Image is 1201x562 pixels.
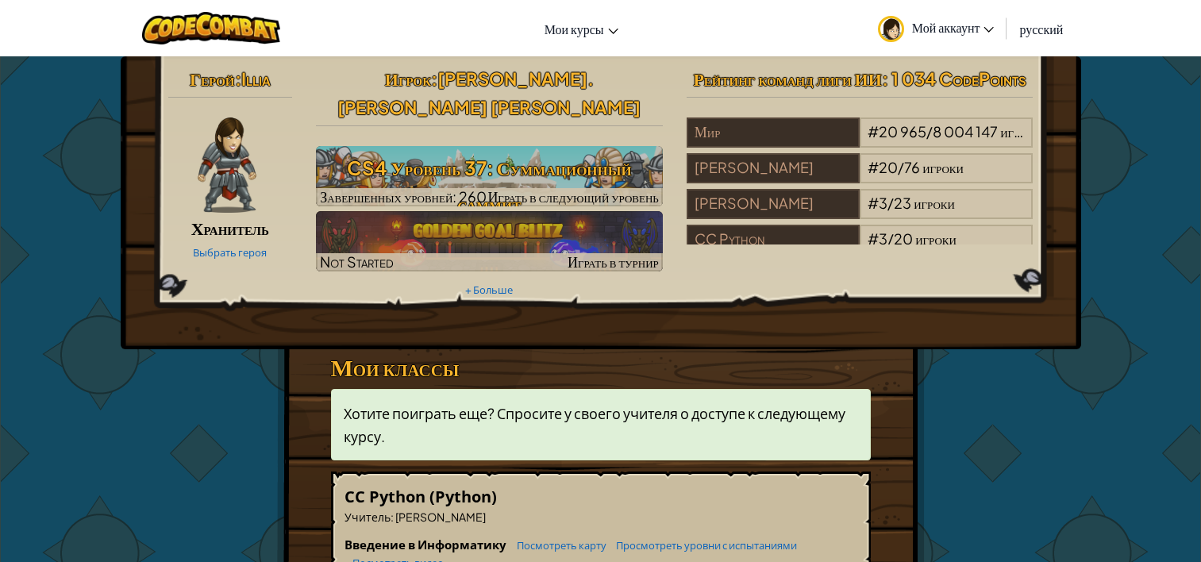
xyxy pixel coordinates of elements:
span: 23 [894,194,911,212]
img: Golden Goal [316,211,663,271]
span: # [868,122,879,140]
span: # [868,229,879,248]
a: [PERSON_NAME]#20/76игроки [687,168,1034,187]
div: Мир [687,117,860,148]
span: игроки [915,229,957,248]
span: 3 [879,194,887,212]
h3: CS4 Уровень 37: Суммационный саммит [316,150,663,221]
span: игроки [922,158,964,176]
a: Мир#20 965/8 004 147игроки [687,133,1034,151]
img: guardian-pose.png [198,117,256,213]
img: CS4 Уровень 37: Суммационный саммит [316,146,663,206]
span: CC Python [345,486,429,507]
span: # [868,158,879,176]
h3: Мои классы [331,349,871,385]
span: [PERSON_NAME].[PERSON_NAME] [PERSON_NAME] [337,67,641,118]
span: 76 [904,158,920,176]
div: [PERSON_NAME] [687,153,860,183]
span: Играть в турнир [568,252,659,271]
a: Not StartedИграть в турнир [316,211,663,271]
span: русский [1019,21,1063,37]
span: 3 [879,229,887,248]
span: : [235,67,241,90]
img: CodeCombat logo [142,12,281,44]
span: игроки [1000,122,1041,140]
span: # [868,194,879,212]
span: Герой [190,67,234,90]
span: Рейтинг команд лиги ИИ [693,67,881,90]
a: Мой аккаунт [870,3,1003,53]
a: Просмотреть уровни с испытаниями [608,539,797,552]
span: Хотите поиграть еще? Спросите у своего учителя о доступе к следующему курсу. [344,404,845,445]
a: Мои курсы [537,7,626,50]
span: Игрок [385,67,431,90]
a: Посмотреть карту [509,539,606,552]
span: (Python) [429,486,497,507]
a: + Больше [465,283,513,296]
span: Not Started [320,252,394,271]
span: Учитель [345,510,391,524]
a: Выбрать героя [193,246,267,259]
span: 20 [894,229,913,248]
span: / [898,158,904,176]
a: CC Python#3/20игроки [687,240,1034,258]
div: [PERSON_NAME] [687,189,860,219]
span: Illia [241,67,271,90]
span: Хранитель [191,217,269,239]
span: 8 004 147 [933,122,998,140]
span: Введение в Информатику [345,537,509,552]
span: : 1 034 CodePoints [882,67,1026,90]
span: : [391,510,394,524]
span: Мой аккаунт [912,19,995,36]
div: CC Python [687,225,860,255]
span: : [431,67,437,90]
img: avatar [878,16,904,42]
a: Играть в следующий уровень [316,146,663,206]
span: / [887,229,894,248]
span: игроки [914,194,955,212]
a: [PERSON_NAME]#3/23игроки [687,204,1034,222]
span: / [887,194,894,212]
span: [PERSON_NAME] [394,510,486,524]
span: 20 [879,158,898,176]
a: русский [1011,7,1071,50]
span: Мои курсы [545,21,604,37]
span: / [926,122,933,140]
span: 20 965 [879,122,926,140]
